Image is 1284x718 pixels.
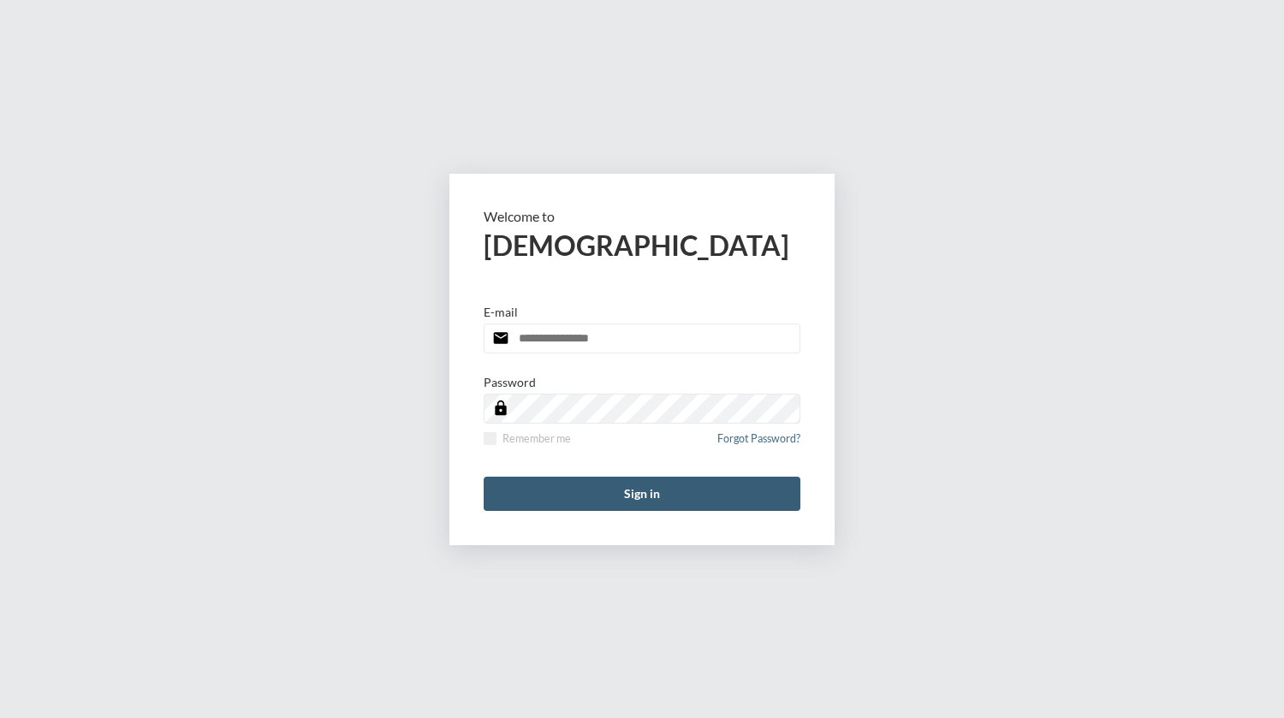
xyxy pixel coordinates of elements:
[484,228,800,262] h2: [DEMOGRAPHIC_DATA]
[484,375,536,389] p: Password
[484,432,571,445] label: Remember me
[484,477,800,511] button: Sign in
[484,208,800,224] p: Welcome to
[717,432,800,455] a: Forgot Password?
[484,305,518,319] p: E-mail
